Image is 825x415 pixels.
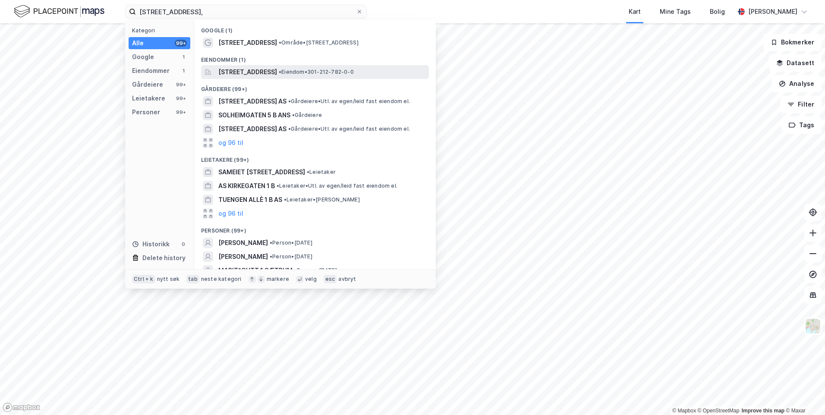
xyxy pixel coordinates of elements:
span: • [292,112,295,118]
div: Gårdeiere [132,79,163,90]
span: • [288,98,291,104]
span: Område • [STREET_ADDRESS] [279,39,359,46]
span: AS KIRKEGATEN 1 B [218,181,275,191]
div: Personer [132,107,160,117]
a: OpenStreetMap [698,408,740,414]
span: [STREET_ADDRESS] AS [218,96,287,107]
div: Ctrl + k [132,275,155,283]
div: Google [132,52,154,62]
div: Kategori [132,27,190,34]
span: • [307,169,309,175]
button: Analyse [771,75,822,92]
div: 99+ [175,109,187,116]
div: velg [305,276,317,283]
span: • [294,267,297,274]
a: Improve this map [742,408,784,414]
div: Eiendommer [132,66,170,76]
div: 1 [180,53,187,60]
div: 1 [180,67,187,74]
div: Mine Tags [660,6,691,17]
span: Person • [DATE] [294,267,337,274]
span: • [277,182,279,189]
img: logo.f888ab2527a4732fd821a326f86c7f29.svg [14,4,104,19]
div: nytt søk [157,276,180,283]
span: Leietaker • Utl. av egen/leid fast eiendom el. [277,182,397,189]
span: Person • [DATE] [270,253,312,260]
button: og 96 til [218,138,243,148]
span: [STREET_ADDRESS] [218,38,277,48]
div: neste kategori [201,276,242,283]
button: Filter [780,96,822,113]
input: Søk på adresse, matrikkel, gårdeiere, leietakere eller personer [136,5,356,18]
div: 0 [180,241,187,248]
span: Leietaker [307,169,336,176]
span: • [279,39,281,46]
span: SOLHEIMGATEN 5 B ANS [218,110,290,120]
button: og 96 til [218,208,243,219]
span: Gårdeiere • Utl. av egen/leid fast eiendom el. [288,126,410,132]
a: Mapbox [672,408,696,414]
span: • [270,253,272,260]
div: 99+ [175,40,187,47]
span: TUENGEN ALLÈ 1 B AS [218,195,282,205]
div: Google (1) [194,20,436,36]
span: Gårdeiere • Utl. av egen/leid fast eiendom el. [288,98,410,105]
button: Tags [781,116,822,134]
span: • [284,196,287,203]
div: Gårdeiere (99+) [194,79,436,94]
div: Leietakere [132,93,165,104]
div: Alle [132,38,144,48]
span: Leietaker • [PERSON_NAME] [284,196,360,203]
span: • [270,239,272,246]
span: [PERSON_NAME] [218,252,268,262]
span: Eiendom • 301-212-782-0-0 [279,69,354,75]
span: Person • [DATE] [270,239,312,246]
div: Eiendommer (1) [194,50,436,65]
a: Mapbox homepage [3,402,41,412]
div: Delete history [142,253,186,263]
div: Bolig [710,6,725,17]
div: Leietakere (99+) [194,150,436,165]
div: Historikk [132,239,170,249]
span: SAMEIET [STREET_ADDRESS] [218,167,305,177]
span: [PERSON_NAME] [218,238,268,248]
span: MARIT*GUTT 1 SÆTRUM [218,265,293,276]
div: Personer (99+) [194,220,436,236]
span: [STREET_ADDRESS] [218,67,277,77]
span: Gårdeiere [292,112,322,119]
div: 99+ [175,95,187,102]
iframe: Chat Widget [782,374,825,415]
div: tab [186,275,199,283]
img: Z [805,318,821,334]
div: avbryt [338,276,356,283]
div: esc [324,275,337,283]
button: Bokmerker [763,34,822,51]
div: 99+ [175,81,187,88]
div: markere [267,276,289,283]
div: Kart [629,6,641,17]
span: • [279,69,281,75]
div: [PERSON_NAME] [748,6,797,17]
span: [STREET_ADDRESS] AS [218,124,287,134]
button: Datasett [769,54,822,72]
span: • [288,126,291,132]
